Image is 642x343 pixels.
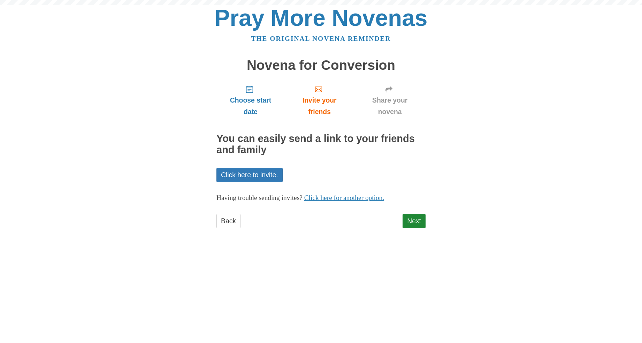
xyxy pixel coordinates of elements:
[251,35,391,42] a: The original novena reminder
[304,194,384,201] a: Click here for another option.
[215,5,428,31] a: Pray More Novenas
[285,80,354,121] a: Invite your friends
[223,95,278,118] span: Choose start date
[216,133,426,156] h2: You can easily send a link to your friends and family
[292,95,347,118] span: Invite your friends
[216,80,285,121] a: Choose start date
[361,95,419,118] span: Share your novena
[216,168,283,182] a: Click here to invite.
[403,214,426,228] a: Next
[216,214,240,228] a: Back
[216,58,426,73] h1: Novena for Conversion
[216,194,303,201] span: Having trouble sending invites?
[354,80,426,121] a: Share your novena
